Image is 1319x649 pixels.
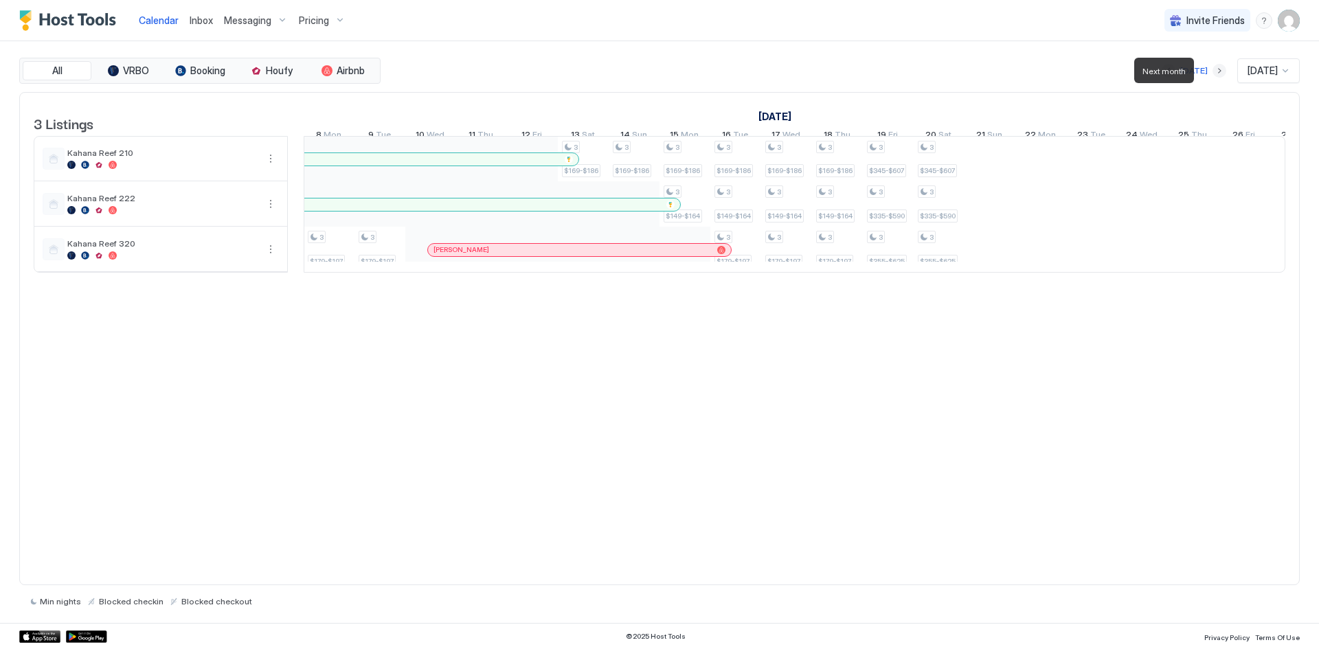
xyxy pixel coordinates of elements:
span: Blocked checkout [181,596,252,606]
button: More options [262,150,279,167]
a: Calendar [139,13,179,27]
span: 3 [675,143,679,152]
span: $335-$590 [869,212,905,220]
a: Inbox [190,13,213,27]
span: Thu [1191,129,1207,144]
button: Booking [166,61,234,80]
span: Mon [681,129,699,144]
span: Sat [938,129,951,144]
span: 13 [571,129,580,144]
span: 3 [319,233,324,242]
span: Thu [835,129,850,144]
span: 23 [1077,129,1088,144]
span: 9 [368,129,374,144]
span: $169-$186 [818,166,853,175]
span: 3 [624,143,629,152]
span: 3 [929,233,934,242]
span: 3 [879,143,883,152]
span: 10 [416,129,425,144]
span: Wed [782,129,800,144]
a: December 17, 2025 [768,126,804,146]
a: December 1, 2025 [755,106,795,126]
span: Next month [1142,66,1186,76]
span: $149-$164 [818,212,853,220]
span: $179-$197 [717,257,749,266]
span: 12 [521,129,530,144]
a: Terms Of Use [1255,629,1300,644]
span: Airbnb [337,65,365,77]
span: 3 [574,143,578,152]
span: 3 Listings [34,113,93,133]
a: App Store [19,630,60,643]
span: Wed [427,129,444,144]
span: 21 [976,129,985,144]
a: December 12, 2025 [518,126,545,146]
span: © 2025 Host Tools [626,632,686,641]
span: Mon [1038,129,1056,144]
span: Messaging [224,14,271,27]
span: 11 [469,129,475,144]
span: 3 [726,233,730,242]
span: 20 [925,129,936,144]
span: 8 [316,129,322,144]
div: User profile [1278,10,1300,32]
span: 15 [670,129,679,144]
span: Houfy [266,65,293,77]
span: Inbox [190,14,213,26]
span: 3 [777,187,781,196]
span: $169-$186 [615,166,649,175]
a: December 23, 2025 [1074,126,1109,146]
span: Blocked checkin [99,596,164,606]
span: 24 [1126,129,1138,144]
span: Thu [477,129,493,144]
a: December 14, 2025 [617,126,651,146]
span: VRBO [123,65,149,77]
span: $355-$625 [869,257,905,266]
span: $345-$607 [869,166,904,175]
button: Next month [1213,64,1226,78]
span: 26 [1232,129,1243,144]
span: $149-$164 [767,212,802,220]
a: December 24, 2025 [1123,126,1161,146]
span: Kahana Reef 210 [67,148,257,158]
button: [DATE] [1178,62,1210,79]
span: 27 [1281,129,1292,144]
button: Houfy [237,61,306,80]
span: Calendar [139,14,179,26]
span: $179-$197 [310,257,343,266]
span: 3 [726,143,730,152]
a: December 22, 2025 [1022,126,1059,146]
a: December 19, 2025 [874,126,901,146]
a: December 16, 2025 [719,126,752,146]
span: 3 [879,233,883,242]
span: 3 [929,143,934,152]
span: Tue [733,129,748,144]
span: Booking [190,65,225,77]
span: [DATE] [1248,65,1278,77]
span: Tue [1090,129,1105,144]
a: December 9, 2025 [365,126,394,146]
span: Sat [582,129,595,144]
span: Terms Of Use [1255,633,1300,641]
span: 3 [777,143,781,152]
button: VRBO [94,61,163,80]
span: Invite Friends [1186,14,1245,27]
a: December 25, 2025 [1175,126,1210,146]
span: $335-$590 [920,212,956,220]
span: $169-$186 [767,166,802,175]
span: 3 [929,187,934,196]
span: 22 [1025,129,1036,144]
span: 3 [777,233,781,242]
span: Tue [376,129,391,144]
button: More options [262,196,279,212]
span: $169-$186 [564,166,598,175]
span: $345-$607 [920,166,955,175]
span: $179-$197 [767,257,800,266]
span: Fri [532,129,542,144]
span: 3 [828,187,832,196]
span: 3 [828,143,832,152]
span: Sun [632,129,647,144]
span: 16 [722,129,731,144]
span: Kahana Reef 222 [67,193,257,203]
div: Google Play Store [66,630,107,643]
